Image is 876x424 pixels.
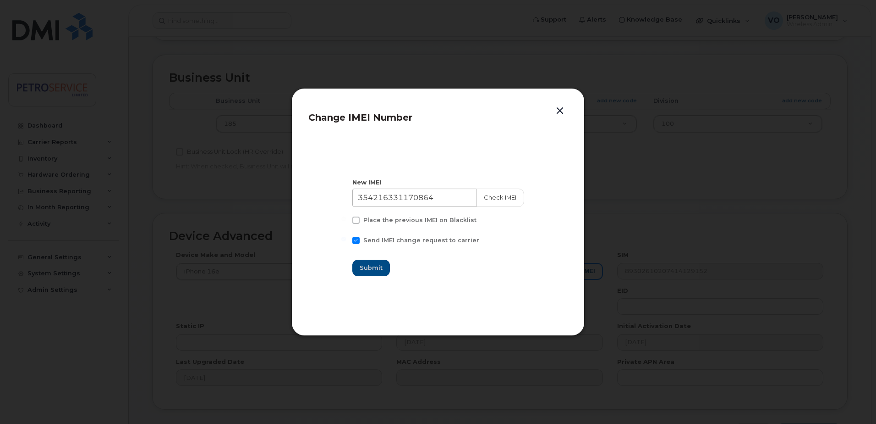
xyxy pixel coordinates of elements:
[363,237,479,244] span: Send IMEI change request to carrier
[363,217,476,223] span: Place the previous IMEI on Blacklist
[476,189,524,207] button: Check IMEI
[341,237,346,241] input: Send IMEI change request to carrier
[352,178,524,187] div: New IMEI
[352,260,390,276] button: Submit
[360,263,383,272] span: Submit
[341,217,346,221] input: Place the previous IMEI on Blacklist
[308,112,412,123] span: Change IMEI Number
